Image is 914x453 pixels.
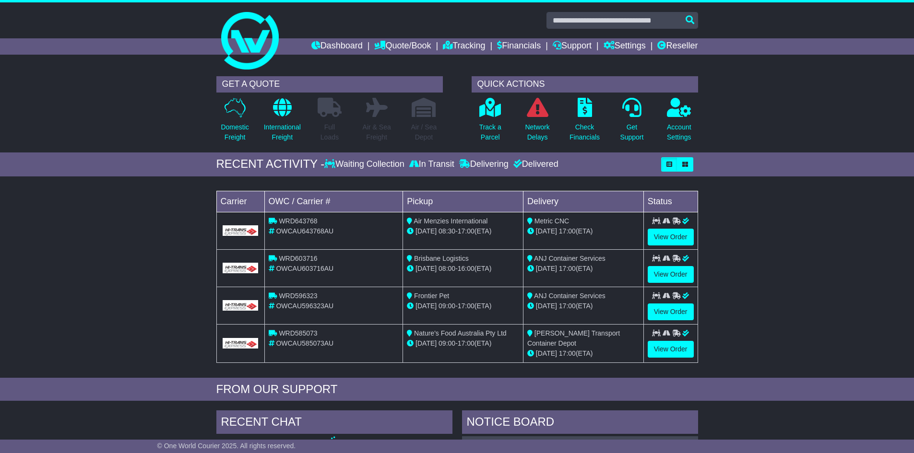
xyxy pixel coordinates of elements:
[407,264,519,274] div: - (ETA)
[414,329,507,337] span: Nature's Food Australia Pty Ltd
[439,339,455,347] span: 09:00
[374,38,431,55] a: Quote/Book
[216,410,452,436] div: RECENT CHAT
[221,122,249,142] p: Domestic Freight
[279,292,317,300] span: WRD596323
[223,225,259,236] img: GetCarrierServiceLogo
[534,255,605,262] span: ANJ Container Services
[216,383,698,396] div: FROM OUR SUPPORT
[223,263,259,273] img: GetCarrierServiceLogo
[407,338,519,348] div: - (ETA)
[648,341,694,358] a: View Order
[276,227,333,235] span: OWCAU643768AU
[414,217,487,225] span: Air Menzies International
[279,217,317,225] span: WRD643768
[527,226,640,236] div: (ETA)
[527,329,620,347] span: [PERSON_NAME] Transport Container Depot
[157,442,296,450] span: © One World Courier 2025. All rights reserved.
[536,265,557,272] span: [DATE]
[643,191,698,212] td: Status
[525,122,549,142] p: Network Delays
[223,338,259,348] img: GetCarrierServiceLogo
[458,302,475,310] span: 17:00
[462,410,698,436] div: NOTICE BOARD
[569,97,600,148] a: CheckFinancials
[524,97,550,148] a: NetworkDelays
[415,302,437,310] span: [DATE]
[276,339,333,347] span: OWCAU585073AU
[619,97,644,148] a: GetSupport
[414,292,449,300] span: Frontier Pet
[536,349,557,357] span: [DATE]
[648,303,694,320] a: View Order
[527,301,640,311] div: (ETA)
[439,265,455,272] span: 08:00
[648,266,694,283] a: View Order
[263,97,301,148] a: InternationalFreight
[523,191,643,212] td: Delivery
[223,300,259,311] img: GetCarrierServiceLogo
[511,159,558,170] div: Delivered
[534,292,605,300] span: ANJ Container Services
[667,122,691,142] p: Account Settings
[363,122,391,142] p: Air & Sea Freight
[604,38,646,55] a: Settings
[458,339,475,347] span: 17:00
[279,329,317,337] span: WRD585073
[479,122,501,142] p: Track a Parcel
[559,265,576,272] span: 17:00
[407,226,519,236] div: - (ETA)
[479,97,502,148] a: Track aParcel
[439,302,455,310] span: 09:00
[220,97,249,148] a: DomesticFreight
[559,302,576,310] span: 17:00
[216,191,264,212] td: Carrier
[403,191,523,212] td: Pickup
[415,339,437,347] span: [DATE]
[536,302,557,310] span: [DATE]
[276,302,333,310] span: OWCAU596323AU
[264,191,403,212] td: OWC / Carrier #
[443,38,485,55] a: Tracking
[536,227,557,235] span: [DATE]
[570,122,600,142] p: Check Financials
[411,122,437,142] p: Air / Sea Depot
[407,301,519,311] div: - (ETA)
[414,255,469,262] span: Brisbane Logistics
[497,38,541,55] a: Financials
[415,227,437,235] span: [DATE]
[216,157,325,171] div: RECENT ACTIVITY -
[264,122,301,142] p: International Freight
[415,265,437,272] span: [DATE]
[311,38,363,55] a: Dashboard
[657,38,698,55] a: Reseller
[457,159,511,170] div: Delivering
[458,227,475,235] span: 17:00
[276,265,333,272] span: OWCAU603716AU
[458,265,475,272] span: 16:00
[559,227,576,235] span: 17:00
[318,122,342,142] p: Full Loads
[648,229,694,245] a: View Order
[527,264,640,274] div: (ETA)
[324,159,406,170] div: Waiting Collection
[534,217,569,225] span: Metric CNC
[527,348,640,359] div: (ETA)
[407,159,457,170] div: In Transit
[216,76,443,93] div: GET A QUOTE
[553,38,592,55] a: Support
[666,97,692,148] a: AccountSettings
[279,255,317,262] span: WRD603716
[620,122,643,142] p: Get Support
[472,76,698,93] div: QUICK ACTIONS
[559,349,576,357] span: 17:00
[439,227,455,235] span: 08:30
